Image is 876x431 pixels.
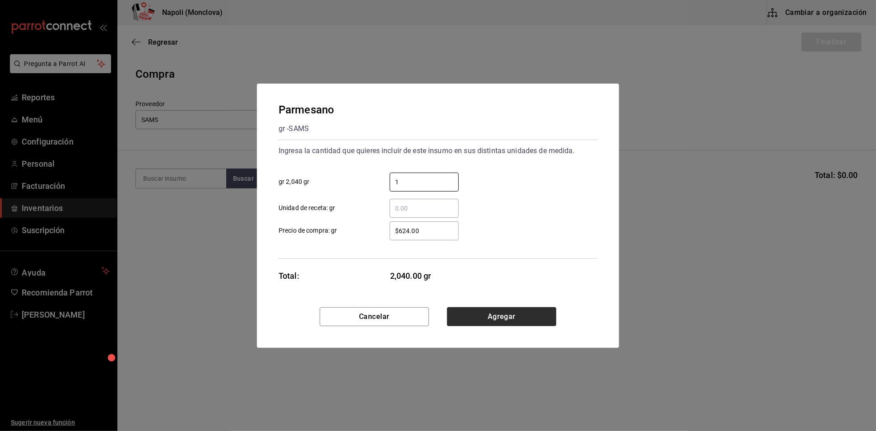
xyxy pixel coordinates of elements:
button: Cancelar [320,307,429,326]
span: gr 2,040 gr [279,177,309,187]
span: 2,040.00 gr [390,270,459,282]
div: Parmesano [279,102,334,118]
span: Precio de compra: gr [279,226,337,235]
button: Agregar [447,307,556,326]
input: Unidad de receta: gr [390,203,459,214]
span: Unidad de receta: gr [279,203,335,213]
div: Total: [279,270,299,282]
input: gr 2,040 gr [390,177,459,187]
div: gr - SAMS [279,122,334,136]
input: Precio de compra: gr [390,225,459,236]
div: Ingresa la cantidad que quieres incluir de este insumo en sus distintas unidades de medida. [279,144,597,158]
